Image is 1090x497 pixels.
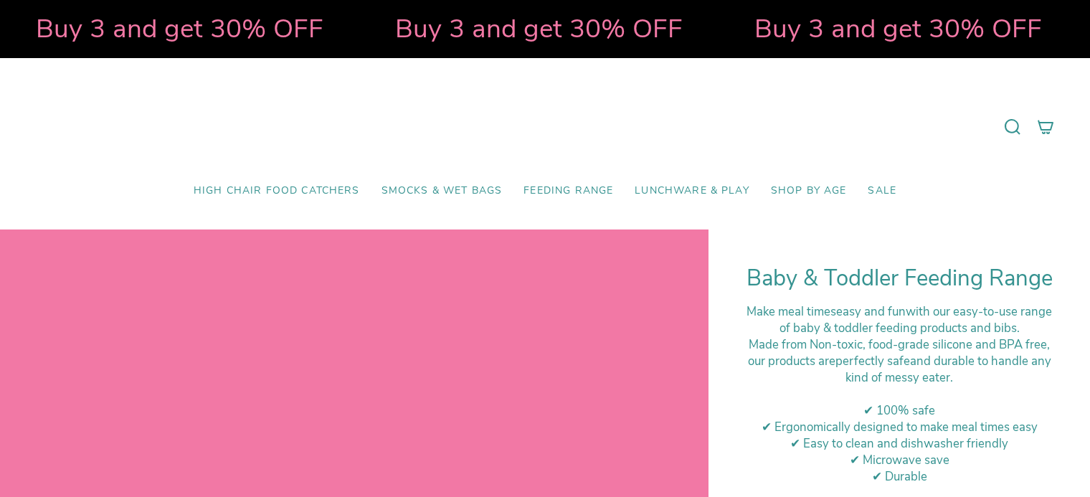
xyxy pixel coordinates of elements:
[635,185,749,197] span: Lunchware & Play
[35,11,323,47] strong: Buy 3 and get 30% OFF
[194,185,360,197] span: High Chair Food Catchers
[744,402,1054,419] div: ✔ 100% safe
[868,185,896,197] span: SALE
[624,174,759,208] a: Lunchware & Play
[857,174,907,208] a: SALE
[744,303,1054,336] div: Make meal times with our easy-to-use range of baby & toddler feeding products and bibs.
[744,468,1054,485] div: ✔ Durable
[744,265,1054,292] h1: Baby & Toddler Feeding Range
[836,303,906,320] strong: easy and fun
[183,174,371,208] a: High Chair Food Catchers
[744,419,1054,435] div: ✔ Ergonomically designed to make meal times easy
[748,336,1051,386] span: ade from Non-toxic, food-grade silicone and BPA free, our products are and durable to handle any ...
[744,435,1054,452] div: ✔ Easy to clean and dishwasher friendly
[744,336,1054,386] div: M
[523,185,613,197] span: Feeding Range
[850,452,949,468] span: ✔ Microwave save
[754,11,1041,47] strong: Buy 3 and get 30% OFF
[394,11,682,47] strong: Buy 3 and get 30% OFF
[760,174,858,208] a: Shop by Age
[513,174,624,208] a: Feeding Range
[422,80,669,174] a: Mumma’s Little Helpers
[771,185,847,197] span: Shop by Age
[835,353,910,369] strong: perfectly safe
[381,185,503,197] span: Smocks & Wet Bags
[371,174,513,208] a: Smocks & Wet Bags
